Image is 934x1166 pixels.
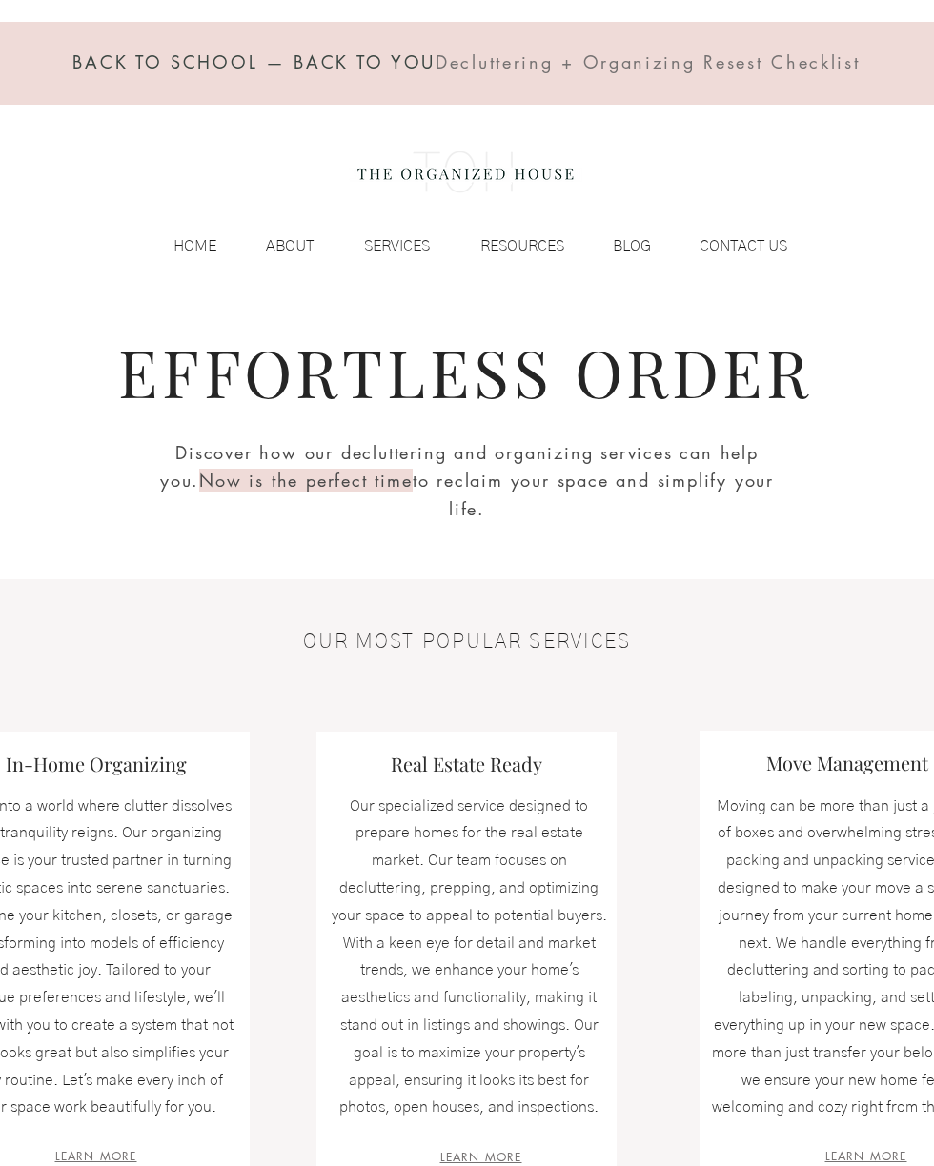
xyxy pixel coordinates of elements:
a: LEARN MORE [440,1149,522,1164]
a: SERVICES [323,231,439,260]
a: LEARN MORE [825,1148,907,1163]
span: BACK TO SCHOOL — BACK TO YOU [72,50,436,73]
a: HOME [134,231,226,260]
span: EFFORTLESS ORDER [118,328,813,414]
p: HOME [164,231,226,260]
span: OUR MOST POPULAR SERVICES [303,632,632,652]
p: CONTACT US [690,231,797,260]
span: LEARN MORE [55,1148,137,1164]
p: BLOG [603,231,660,260]
span: LEARN MORE [440,1149,522,1165]
span: Now is the perfect time [199,469,412,492]
span: LEARN MORE [825,1148,907,1164]
h3: Real Estate Ready [352,751,580,777]
a: Decluttering + Organizing Resest Checklist [436,55,860,72]
a: BLOG [574,231,660,260]
p: SERVICES [355,231,439,260]
span: Discover how our decluttering and organizing services can help you. to reclaim your space and sim... [160,441,774,521]
a: LEARN MORE [55,1148,137,1163]
nav: Site [134,231,797,260]
p: ABOUT [256,231,323,260]
img: the organized house [349,134,582,211]
span: Decluttering + Organizing Resest Checklist [436,50,860,73]
a: ABOUT [226,231,323,260]
a: RESOURCES [439,231,574,260]
a: CONTACT US [660,231,797,260]
p: RESOURCES [471,231,574,260]
span: Our specialized service designed to prepare homes for the real estate market. Our team focuses on... [332,798,607,1116]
